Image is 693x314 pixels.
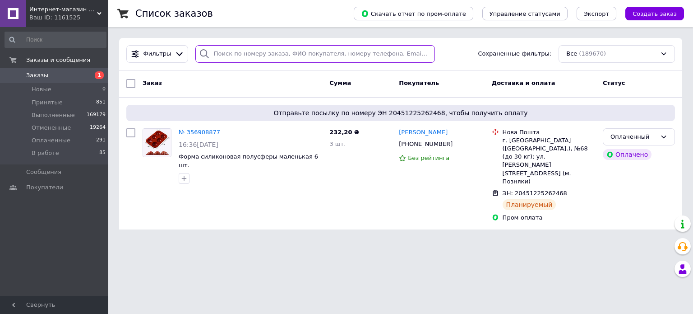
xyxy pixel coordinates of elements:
div: г. [GEOGRAPHIC_DATA] ([GEOGRAPHIC_DATA].), №68 (до 30 кг): ул. [PERSON_NAME][STREET_ADDRESS] (м. ... [503,136,596,186]
span: Все [566,50,577,58]
a: № 356908877 [179,129,220,136]
img: Фото товару [143,129,171,157]
span: Сохраненные фильтры: [478,50,551,58]
input: Поиск [5,32,106,48]
span: Покупатели [26,183,63,192]
span: 291 [96,136,106,145]
button: Создать заказ [625,7,684,20]
div: Нова Пошта [503,128,596,136]
span: (189670) [579,50,606,57]
span: Новые [32,85,51,94]
div: Оплачено [603,149,651,160]
div: Пром-оплата [503,214,596,222]
button: Экспорт [577,7,616,20]
span: Заказ [143,80,162,86]
span: 0 [102,85,106,94]
span: Скачать отчет по пром-оплате [361,9,466,18]
span: 1 [95,71,104,79]
span: Покупатель [399,80,439,86]
div: Оплаченный [610,132,656,142]
span: Отправьте посылку по номеру ЭН 20451225262468, чтобы получить оплату [130,108,671,117]
input: Поиск по номеру заказа, ФИО покупателя, номеру телефона, Email, номеру накладной [195,45,435,63]
span: 232,20 ₴ [329,129,359,136]
button: Скачать отчет по пром-оплате [354,7,473,20]
div: Планируемый [503,199,556,210]
span: Выполненные [32,111,75,119]
span: 3 шт. [329,141,346,147]
span: Управление статусами [490,10,560,17]
span: Создать заказ [633,10,677,17]
span: Отмененные [32,124,71,132]
span: Интернет-магазин "Повар, пекарь и кондитер" [29,5,97,14]
h1: Список заказов [135,8,213,19]
span: Заказы и сообщения [26,56,90,64]
span: [PHONE_NUMBER] [399,141,453,147]
span: Доставка и оплата [492,80,555,86]
a: Создать заказ [616,10,684,17]
span: 16:36[DATE] [179,141,218,148]
span: Сумма [329,80,351,86]
span: Заказы [26,71,48,80]
a: [PERSON_NAME] [399,128,448,137]
span: ЭН: 20451225262468 [503,190,567,197]
span: Оплаченные [32,136,70,145]
a: Форма силиконовая полусферы маленькая 6 шт. [179,153,318,169]
span: 169179 [87,111,106,119]
span: 85 [99,149,106,157]
span: Сообщения [26,168,61,176]
span: 851 [96,98,106,107]
div: Ваш ID: 1161525 [29,14,108,22]
span: Без рейтинга [408,155,449,161]
a: Фото товару [143,128,171,157]
span: Статус [603,80,625,86]
span: В работе [32,149,59,157]
span: 19264 [90,124,106,132]
span: Экспорт [584,10,609,17]
span: Фильтры [143,50,171,58]
span: Принятые [32,98,63,107]
button: Управление статусами [482,7,568,20]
